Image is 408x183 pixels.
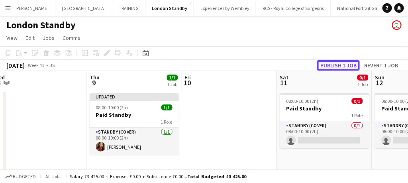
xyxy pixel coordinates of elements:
app-user-avatar: Claudia Lewis [392,20,402,30]
a: Edit [22,33,38,43]
app-job-card: Updated08:00-10:00 (2h)1/1Paid Standby1 RoleStandby (cover)1/108:00-10:00 (2h)[PERSON_NAME] [90,93,179,155]
span: View [6,34,18,41]
button: RCS - Royal College of Surgeons [256,0,331,16]
span: 1 Role [161,119,173,125]
a: Jobs [39,33,58,43]
span: 08:00-10:00 (2h) [96,104,128,110]
div: 1 Job [167,81,178,87]
button: London Standby [145,0,194,16]
span: 1 Role [351,112,363,118]
span: Edit [25,34,35,41]
span: Sun [375,74,385,81]
div: Salary £3 425.00 + Expenses £0.00 + Subsistence £0.00 = [70,173,246,179]
a: Comms [59,33,84,43]
button: National Portrait Gallery (NPG) [331,0,406,16]
span: 08:00-10:00 (2h) [286,98,319,104]
button: Revert 1 job [361,60,402,71]
button: TRAINING [112,0,145,16]
h1: London Standby [6,19,76,31]
span: Jobs [43,34,55,41]
span: Week 41 [26,62,46,68]
span: 0/1 [352,98,363,104]
h3: Paid Standby [280,105,369,112]
a: View [3,33,21,43]
span: 1/1 [167,75,178,81]
span: 10 [184,78,191,87]
span: All jobs [44,173,63,179]
app-card-role: Standby (cover)0/108:00-10:00 (2h) [280,121,369,148]
div: [DATE] [6,61,25,69]
span: Total Budgeted £3 425.00 [187,173,246,179]
span: 12 [374,78,385,87]
app-card-role: Standby (cover)1/108:00-10:00 (2h)[PERSON_NAME] [90,128,179,155]
div: 1 Job [358,81,368,87]
button: Experiences by Wembley [194,0,256,16]
span: 11 [279,78,289,87]
button: Budgeted [4,172,37,181]
span: 9 [88,78,100,87]
span: Sat [280,74,289,81]
div: Updated [90,93,179,100]
span: 1/1 [161,104,173,110]
button: Publish 1 job [317,60,360,71]
h3: Paid Standby [90,111,179,118]
app-job-card: 08:00-10:00 (2h)0/1Paid Standby1 RoleStandby (cover)0/108:00-10:00 (2h) [280,93,369,148]
span: 0/1 [357,75,369,81]
div: BST [49,62,57,68]
span: Budgeted [13,174,36,179]
span: Fri [185,74,191,81]
button: [GEOGRAPHIC_DATA] [55,0,112,16]
span: Thu [90,74,100,81]
span: Comms [63,34,80,41]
